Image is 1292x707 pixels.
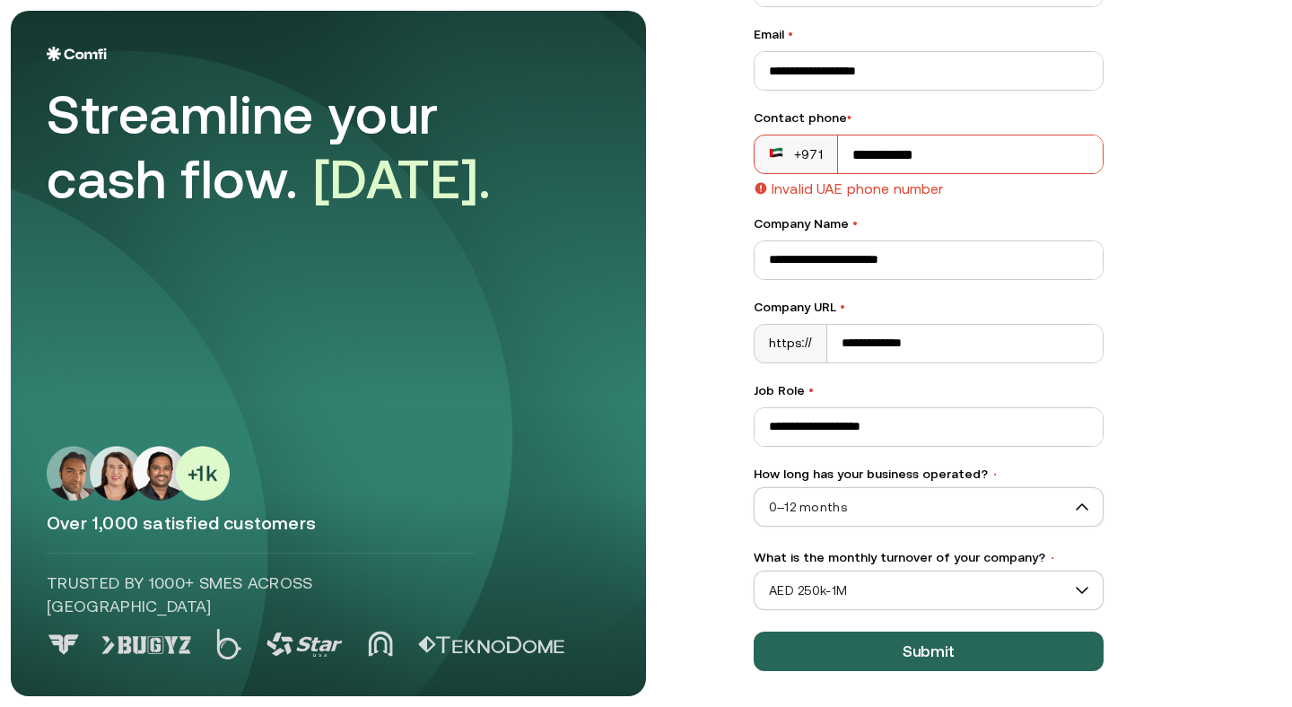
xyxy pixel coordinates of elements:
span: AED 250k-1M [755,577,1103,604]
img: Logo 0 [47,634,81,655]
label: Company Name [754,214,1104,233]
button: Submit [754,632,1104,671]
span: • [808,383,814,397]
span: 0–12 months [755,493,1103,520]
p: Trusted by 1000+ SMEs across [GEOGRAPHIC_DATA] [47,572,475,618]
span: [DATE]. [313,148,492,210]
label: Company URL [754,298,1104,317]
label: What is the monthly turnover of your company? [754,548,1104,567]
img: Logo 1 [101,636,191,654]
label: Email [754,25,1104,44]
span: • [847,110,851,125]
label: Job Role [754,381,1104,400]
span: • [840,300,845,314]
label: How long has your business operated? [754,465,1104,484]
div: https:// [755,325,827,362]
img: Logo 5 [418,635,564,653]
p: Invalid UAE phone number [772,181,943,196]
div: +971 [769,145,823,163]
span: • [991,468,999,481]
img: Logo [47,47,107,61]
div: Streamline your cash flow. [47,83,549,212]
img: Logo 3 [266,633,343,657]
div: Contact phone [754,109,1104,127]
img: Logo 4 [368,630,393,656]
span: • [852,216,858,231]
img: Logo 2 [216,629,241,659]
span: • [1049,552,1056,564]
span: • [788,27,793,41]
p: Over 1,000 satisfied customers [47,511,610,535]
